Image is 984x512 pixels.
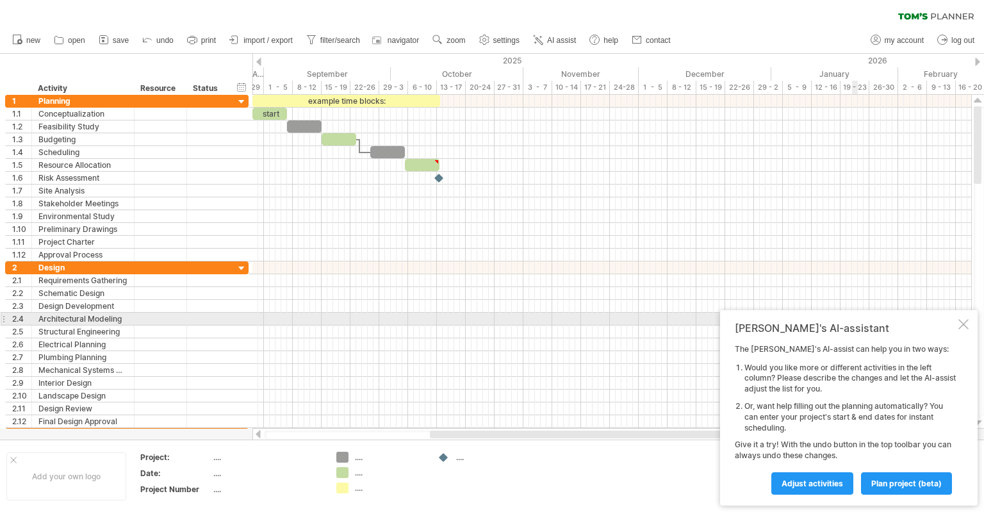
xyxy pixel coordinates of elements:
div: Feasibility Study [38,120,127,133]
div: Requirements Gathering [38,274,127,286]
div: 2.5 [12,326,31,338]
div: 5 - 9 [783,81,812,94]
a: my account [867,32,928,49]
div: Approval Process [38,249,127,261]
div: Add your own logo [6,452,126,500]
div: Activity [38,82,127,95]
div: 1.1 [12,108,31,120]
div: The [PERSON_NAME]'s AI-assist can help you in two ways: Give it a try! With the undo button in th... [735,344,956,494]
div: Interior Design [38,377,127,389]
div: Status [193,82,221,95]
a: save [95,32,133,49]
div: 3 [12,428,31,440]
div: 2.12 [12,415,31,427]
a: import / export [226,32,297,49]
a: navigator [370,32,423,49]
div: 19 - 23 [840,81,869,94]
div: October 2025 [391,67,523,81]
div: .... [213,484,321,495]
span: new [26,36,40,45]
div: 13 - 17 [437,81,466,94]
a: undo [139,32,177,49]
div: Structural Engineering [38,326,127,338]
div: 1.4 [12,146,31,158]
span: plan project (beta) [871,479,942,488]
a: open [51,32,89,49]
div: 12 - 16 [812,81,840,94]
div: Permitting [38,428,127,440]
div: 1.8 [12,197,31,210]
div: September 2025 [264,67,391,81]
div: 17 - 21 [581,81,610,94]
div: Schematic Design [38,287,127,299]
div: 2.10 [12,390,31,402]
div: .... [355,483,425,493]
div: 1.9 [12,210,31,222]
div: December 2025 [639,67,771,81]
div: 26-30 [869,81,898,94]
div: Resource Allocation [38,159,127,171]
div: November 2025 [523,67,639,81]
div: start [252,108,287,120]
div: example time blocks: [252,95,440,107]
div: 1.12 [12,249,31,261]
div: Design Review [38,402,127,415]
span: navigator [388,36,419,45]
div: .... [355,452,425,463]
div: 2.9 [12,377,31,389]
div: 15 - 19 [696,81,725,94]
div: 1.10 [12,223,31,235]
span: help [603,36,618,45]
span: settings [493,36,520,45]
div: 2.8 [12,364,31,376]
div: 1.5 [12,159,31,171]
div: Scheduling [38,146,127,158]
a: filter/search [303,32,364,49]
div: .... [355,467,425,478]
a: Adjust activities [771,472,853,495]
div: 1.7 [12,185,31,197]
a: contact [628,32,675,49]
div: 1.3 [12,133,31,145]
span: zoom [447,36,465,45]
span: Adjust activities [782,479,843,488]
div: 10 - 14 [552,81,581,94]
span: filter/search [320,36,360,45]
li: Would you like more or different activities in the left column? Please describe the changes and l... [744,363,956,395]
div: 22-26 [350,81,379,94]
div: .... [213,468,321,479]
div: Electrical Planning [38,338,127,351]
div: 9 - 13 [927,81,956,94]
div: .... [456,452,526,463]
div: 1.2 [12,120,31,133]
div: Plumbing Planning [38,351,127,363]
div: Landscape Design [38,390,127,402]
span: undo [156,36,174,45]
div: Site Analysis [38,185,127,197]
div: Architectural Modeling [38,313,127,325]
a: log out [934,32,978,49]
div: Final Design Approval [38,415,127,427]
div: 1 - 5 [264,81,293,94]
span: log out [951,36,974,45]
div: Preliminary Drawings [38,223,127,235]
div: 2.6 [12,338,31,351]
a: help [586,32,622,49]
div: Project Charter [38,236,127,248]
div: Design [38,261,127,274]
div: Environmental Study [38,210,127,222]
div: 6 - 10 [408,81,437,94]
span: AI assist [547,36,576,45]
div: 2.3 [12,300,31,312]
div: 1 [12,95,31,107]
a: zoom [429,32,469,49]
div: [PERSON_NAME]'s AI-assistant [735,322,956,334]
div: 2.11 [12,402,31,415]
div: 24-28 [610,81,639,94]
div: 1 - 5 [639,81,668,94]
div: Conceptualization [38,108,127,120]
span: print [201,36,216,45]
div: .... [213,452,321,463]
span: import / export [243,36,293,45]
div: January 2026 [771,67,898,81]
